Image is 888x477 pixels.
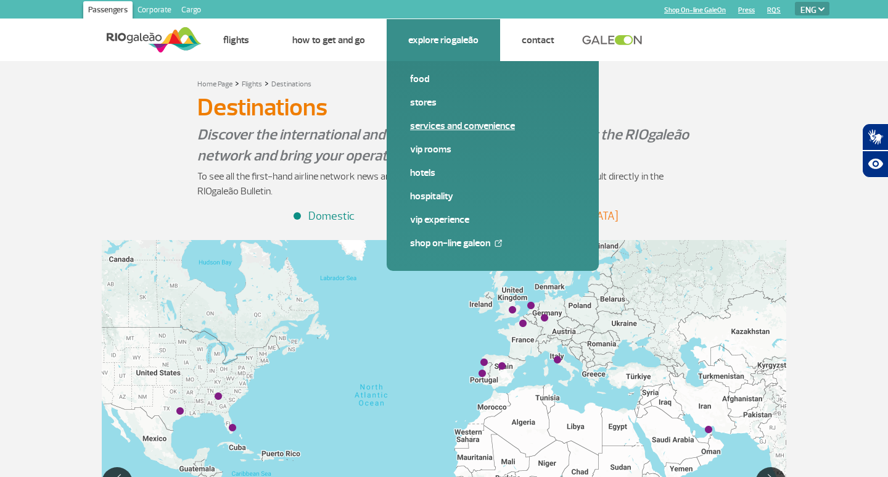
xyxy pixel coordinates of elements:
[410,213,575,226] a: VIP Experience
[176,407,184,415] div: Houston (HOU)
[176,1,206,21] a: Cargo
[527,302,535,309] div: Amsterdã (AMS)
[554,356,561,363] div: Roma (FCO)
[229,424,236,431] div: Miami (MIA)
[480,359,488,366] div: Porto (OPO)
[495,239,502,247] img: External Link Icon
[215,392,222,400] div: Atlanta (ATL)
[522,34,554,46] a: Contact
[271,80,311,89] a: Destinations
[235,76,239,90] a: >
[197,124,691,166] p: Discover the international and national destinations operated by the RIOgaleão network and bring ...
[410,236,575,250] a: Shop On-line GaleOn
[738,6,755,14] a: Press
[767,6,781,14] a: RQS
[410,189,575,203] a: Hospitality
[408,34,479,46] a: Explore RIOgaleão
[197,80,232,89] a: Home Page
[197,169,691,199] p: To see all the first-hand airline network news and more details of our operations and consult dir...
[519,320,527,327] div: Paris (CDG)
[410,143,575,156] a: VIP Rooms
[83,1,133,21] a: Passengers
[410,119,575,133] a: Services and Convenience
[862,123,888,151] button: Abrir tradutor de língua de sinais.
[705,426,712,433] div: Dubai (DXB)
[265,76,269,90] a: >
[410,166,575,180] a: Hotels
[223,34,249,46] a: Flights
[541,314,548,321] div: Frankfurt (FRA)
[509,306,516,313] div: Londres (LHR)
[292,34,365,46] a: How to get and go
[295,208,355,225] li: Domestic
[242,80,262,89] a: Flights
[862,123,888,178] div: Plugin de acessibilidade da Hand Talk.
[479,370,486,377] div: Lisboa (LIS)
[498,362,506,370] div: Madrid (MAD)
[197,97,691,118] h1: Destinations
[862,151,888,178] button: Abrir recursos assistivos.
[410,96,575,109] a: Stores
[664,6,726,14] a: Shop On-line GaleOn
[133,1,176,21] a: Corporate
[410,72,575,86] a: Food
